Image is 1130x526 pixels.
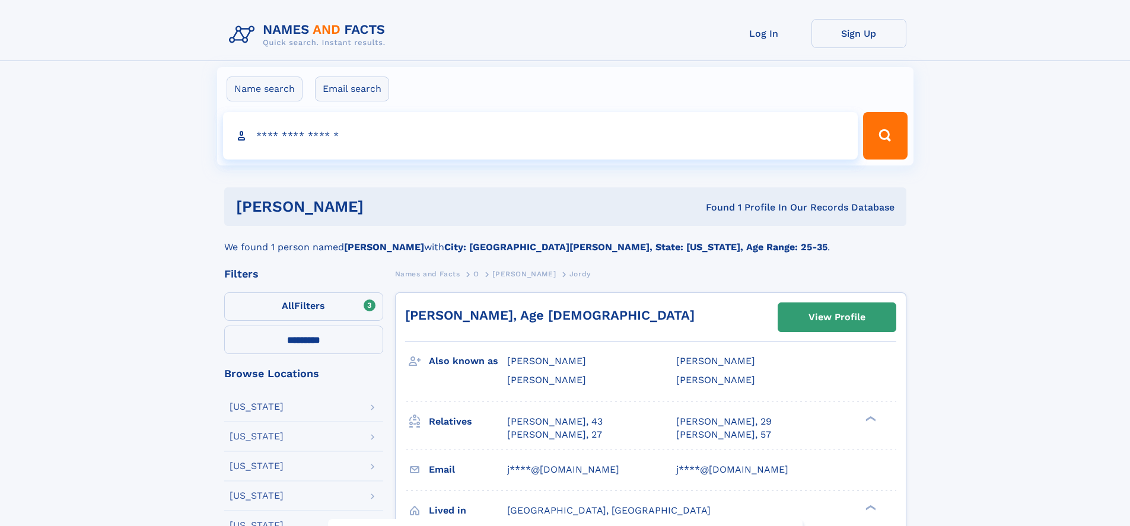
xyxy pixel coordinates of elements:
[778,303,896,331] a: View Profile
[224,269,383,279] div: Filters
[473,270,479,278] span: O
[224,368,383,379] div: Browse Locations
[344,241,424,253] b: [PERSON_NAME]
[676,415,772,428] a: [PERSON_NAME], 29
[492,266,556,281] a: [PERSON_NAME]
[395,266,460,281] a: Names and Facts
[429,460,507,480] h3: Email
[224,19,395,51] img: Logo Names and Facts
[507,428,602,441] a: [PERSON_NAME], 27
[429,351,507,371] h3: Also known as
[405,308,695,323] a: [PERSON_NAME], Age [DEMOGRAPHIC_DATA]
[282,300,294,311] span: All
[223,112,858,160] input: search input
[224,292,383,321] label: Filters
[507,355,586,366] span: [PERSON_NAME]
[227,76,303,101] label: Name search
[444,241,827,253] b: City: [GEOGRAPHIC_DATA][PERSON_NAME], State: [US_STATE], Age Range: 25-35
[534,201,895,214] div: Found 1 Profile In Our Records Database
[569,270,591,278] span: Jordy
[230,491,284,501] div: [US_STATE]
[676,374,755,385] span: [PERSON_NAME]
[717,19,811,48] a: Log In
[862,503,877,511] div: ❯
[862,415,877,422] div: ❯
[863,112,907,160] button: Search Button
[230,432,284,441] div: [US_STATE]
[429,412,507,432] h3: Relatives
[808,304,865,331] div: View Profile
[676,355,755,366] span: [PERSON_NAME]
[230,461,284,471] div: [US_STATE]
[676,428,771,441] a: [PERSON_NAME], 57
[473,266,479,281] a: O
[236,199,535,214] h1: [PERSON_NAME]
[811,19,906,48] a: Sign Up
[507,374,586,385] span: [PERSON_NAME]
[224,226,906,254] div: We found 1 person named with .
[507,415,603,428] a: [PERSON_NAME], 43
[492,270,556,278] span: [PERSON_NAME]
[507,505,711,516] span: [GEOGRAPHIC_DATA], [GEOGRAPHIC_DATA]
[315,76,389,101] label: Email search
[230,402,284,412] div: [US_STATE]
[429,501,507,521] h3: Lived in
